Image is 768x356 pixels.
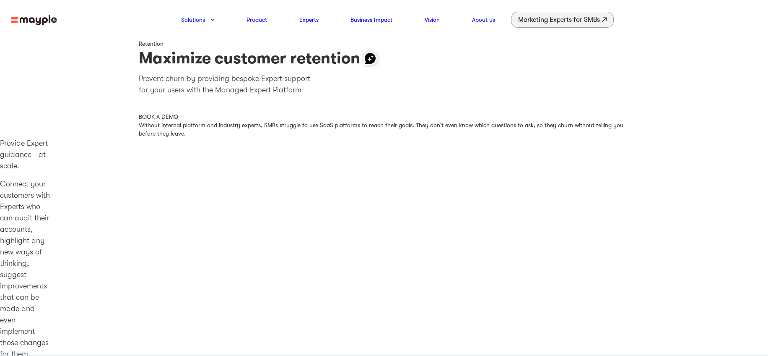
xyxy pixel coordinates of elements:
img: mayple-logo [11,15,57,26]
img: arrow-down [210,18,214,21]
div: Without internal platform and industry experts, SMBs struggle to use SaaS platforms to reach thei... [139,121,629,138]
a: Solutions [181,15,205,25]
p: Prevent churn by providing bespoke Expert support for your users with the Managed Expert Platform [139,73,629,96]
div: BOOK A DEMO [139,113,629,121]
a: About us [472,15,495,25]
a: Marketing Experts for SMBs [511,12,614,28]
a: Product [246,15,267,25]
div: Retention [139,39,629,48]
div: Marketing Experts for SMBs [518,14,600,26]
a: Vision [425,15,440,25]
h1: Maximize customer retention [139,48,629,68]
a: Experts [299,15,319,25]
a: Business Impact [350,15,392,25]
iframe: Chat Widget [726,316,768,356]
